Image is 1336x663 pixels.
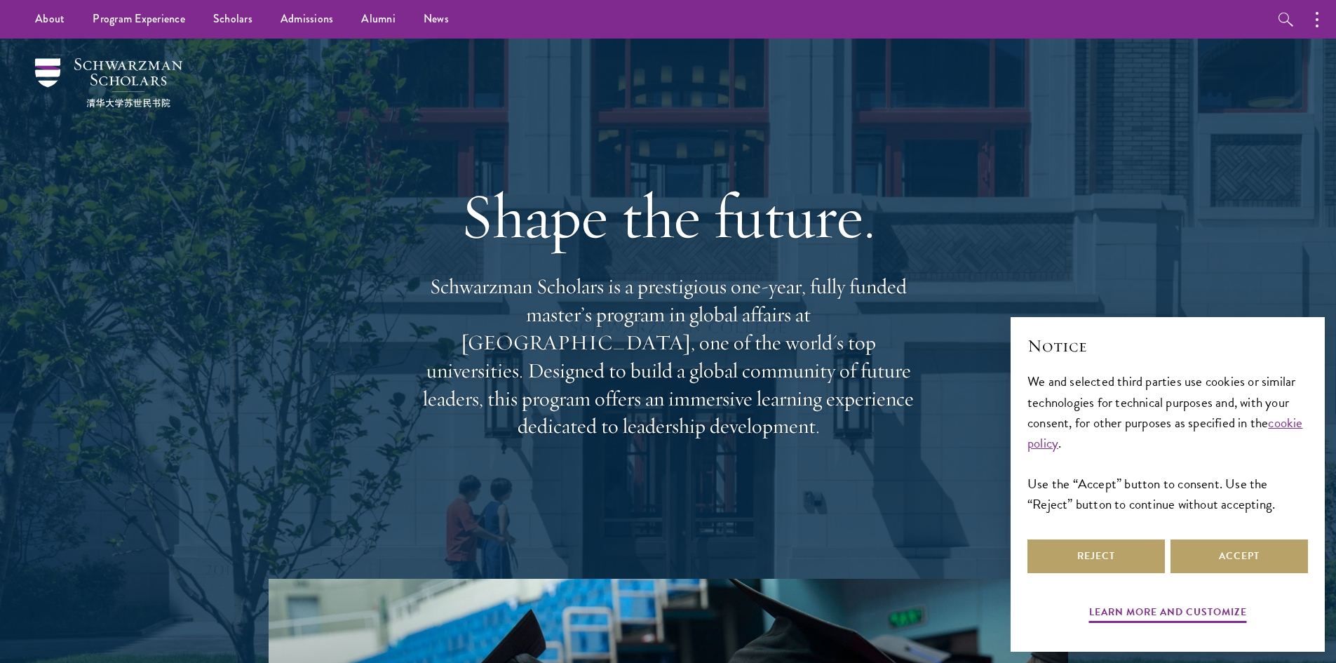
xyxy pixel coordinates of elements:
h1: Shape the future. [416,177,921,255]
button: Accept [1170,540,1308,573]
button: Learn more and customize [1089,603,1247,625]
h2: Notice [1027,334,1308,358]
a: cookie policy [1027,413,1303,453]
div: We and selected third parties use cookies or similar technologies for technical purposes and, wit... [1027,371,1308,514]
img: Schwarzman Scholars [35,58,182,107]
p: Schwarzman Scholars is a prestigious one-year, fully funded master’s program in global affairs at... [416,273,921,441]
button: Reject [1027,540,1165,573]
